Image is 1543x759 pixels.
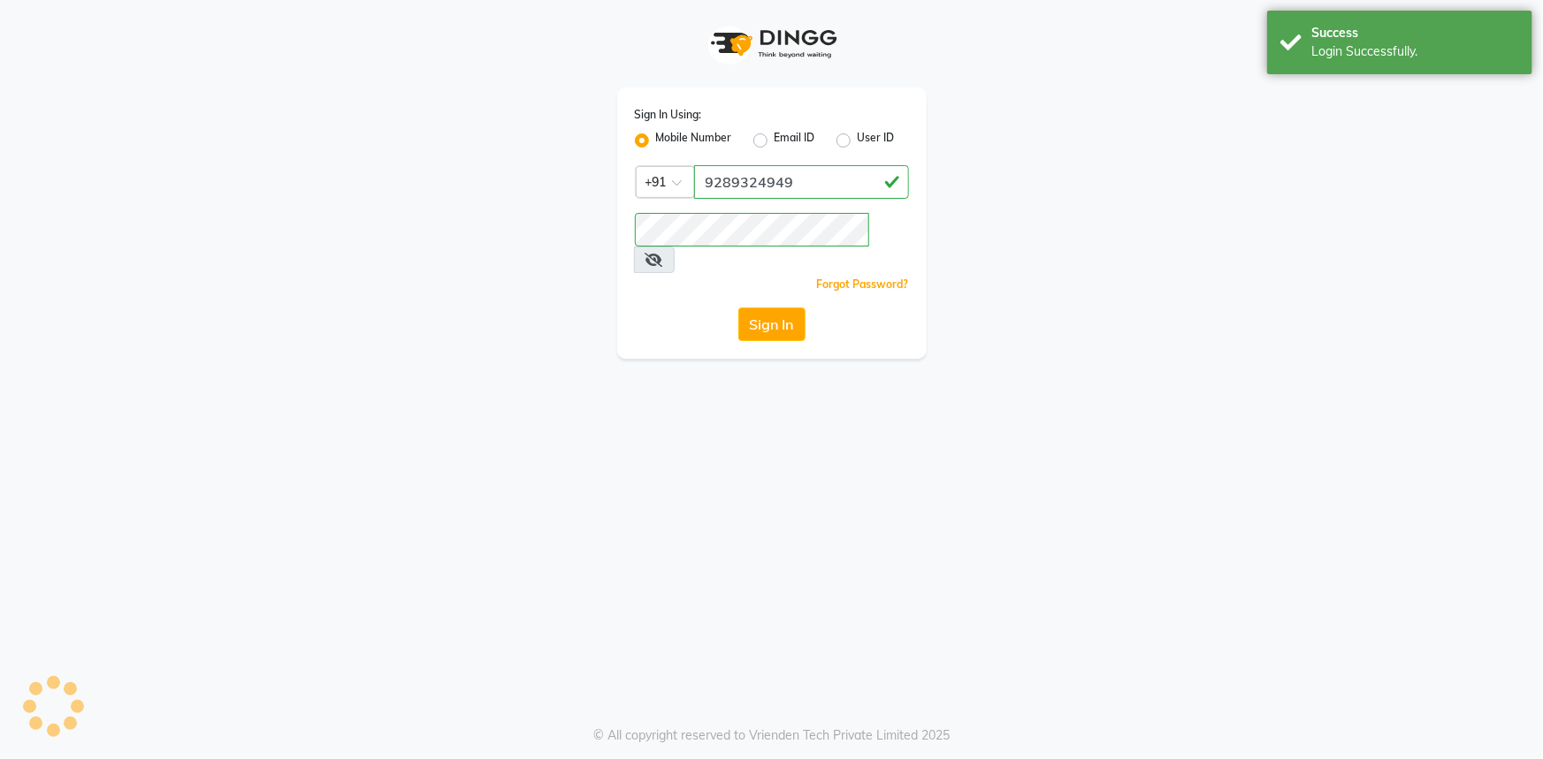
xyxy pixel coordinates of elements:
button: Sign In [738,307,806,341]
div: Login Successfully. [1311,42,1519,61]
div: Success [1311,24,1519,42]
label: Email ID [775,130,815,151]
input: Username [635,213,869,247]
img: logo1.svg [701,18,843,70]
label: Sign In Using: [635,107,702,123]
a: Forgot Password? [817,277,909,291]
label: User ID [858,130,895,151]
input: Username [694,165,909,199]
label: Mobile Number [656,130,732,151]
